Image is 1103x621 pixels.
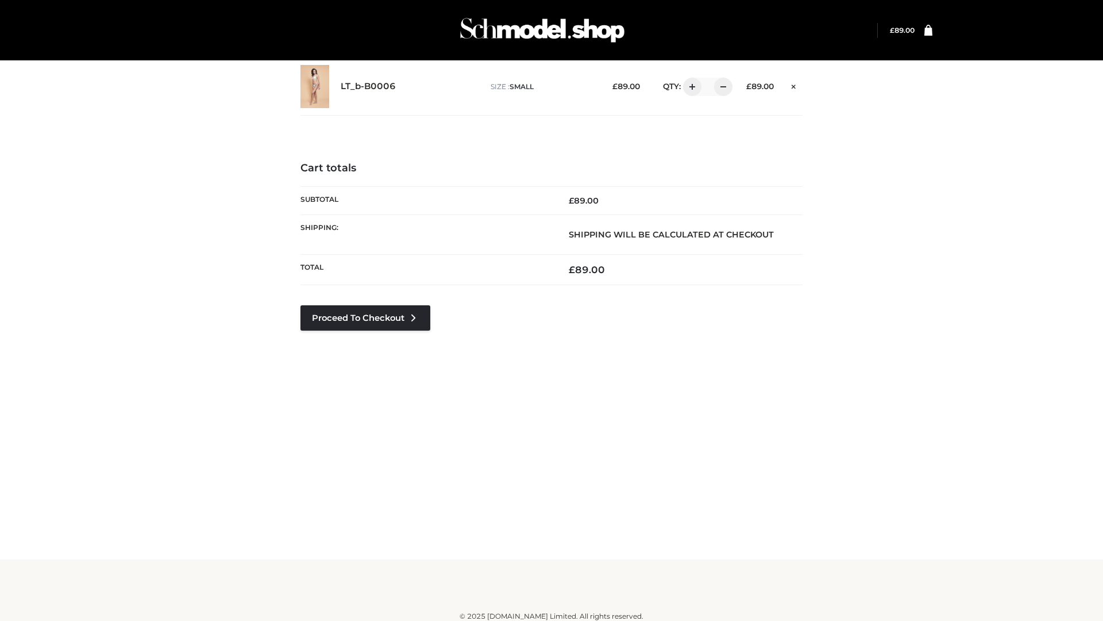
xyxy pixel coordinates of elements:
[569,229,774,240] strong: Shipping will be calculated at checkout
[746,82,751,91] span: £
[300,162,803,175] h4: Cart totals
[300,214,551,254] th: Shipping:
[569,195,599,206] bdi: 89.00
[651,78,728,96] div: QTY:
[785,78,803,93] a: Remove this item
[569,195,574,206] span: £
[300,65,329,108] img: LT_b-B0006 - SMALL
[300,305,430,331] a: Proceed to Checkout
[300,186,551,214] th: Subtotal
[300,255,551,285] th: Total
[510,82,534,91] span: SMALL
[890,26,915,34] a: £89.00
[612,82,640,91] bdi: 89.00
[569,264,605,275] bdi: 89.00
[341,81,396,92] a: LT_b-B0006
[746,82,774,91] bdi: 89.00
[612,82,618,91] span: £
[890,26,894,34] span: £
[456,7,628,53] img: Schmodel Admin 964
[569,264,575,275] span: £
[491,82,595,92] p: size :
[890,26,915,34] bdi: 89.00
